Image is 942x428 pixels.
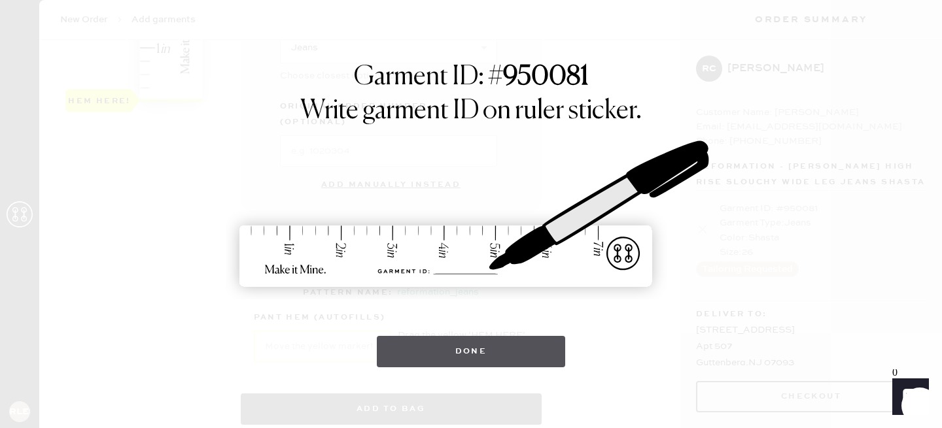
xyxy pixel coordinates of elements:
[880,369,936,425] iframe: Front Chat
[354,61,589,95] h1: Garment ID: #
[226,107,716,323] img: ruler-sticker-sharpie.svg
[503,64,589,90] strong: 950081
[377,336,566,367] button: Done
[300,95,642,127] h1: Write garment ID on ruler sticker.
